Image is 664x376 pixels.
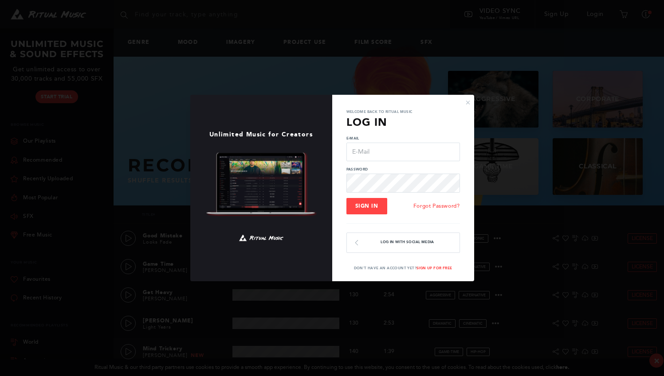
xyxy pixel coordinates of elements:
span: Sign In [355,203,378,209]
label: E-Mail [346,136,460,141]
label: Password [346,167,460,172]
h3: Log In [346,114,460,130]
button: Sign In [346,198,387,215]
img: Ritual Music [206,152,317,217]
button: Log In with Social Media [346,233,460,253]
a: Sign Up For Free [416,266,452,270]
p: Don't have an account yet? [332,265,474,271]
input: E-Mail [346,143,460,161]
img: Ritual Music [239,231,283,245]
button: × [465,98,471,106]
h1: Unlimited Music for Creators [190,131,332,138]
p: Welcome back to Ritual Music [346,109,460,114]
a: Forgot Password? [413,202,460,210]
